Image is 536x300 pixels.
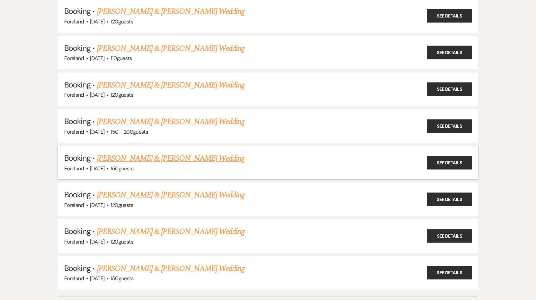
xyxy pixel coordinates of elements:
[97,116,244,128] a: [PERSON_NAME] & [PERSON_NAME] Wedding
[427,229,472,243] a: See Details
[64,91,84,98] span: Foreland
[111,128,148,135] span: 150 - 200 guests
[111,18,133,25] span: 120 guests
[427,46,472,59] a: See Details
[90,91,104,98] span: [DATE]
[64,165,84,172] span: Foreland
[64,226,91,236] span: Booking
[427,156,472,169] a: See Details
[90,165,104,172] span: [DATE]
[111,238,133,245] span: 120 guests
[427,83,472,96] a: See Details
[111,165,133,172] span: 150 guests
[97,226,244,238] a: [PERSON_NAME] & [PERSON_NAME] Wedding
[64,275,84,282] span: Foreland
[90,238,104,245] span: [DATE]
[97,79,244,91] a: [PERSON_NAME] & [PERSON_NAME] Wedding
[97,152,244,164] a: [PERSON_NAME] & [PERSON_NAME] Wedding
[111,55,132,62] span: 110 guests
[90,18,104,25] span: [DATE]
[111,202,133,209] span: 120 guests
[64,153,91,163] span: Booking
[90,55,104,62] span: [DATE]
[90,202,104,209] span: [DATE]
[64,116,91,126] span: Booking
[427,266,472,280] a: See Details
[64,128,84,135] span: Foreland
[111,91,133,98] span: 120 guests
[64,80,91,90] span: Booking
[427,192,472,206] a: See Details
[64,43,91,53] span: Booking
[97,189,244,201] a: [PERSON_NAME] & [PERSON_NAME] Wedding
[64,238,84,245] span: Foreland
[427,119,472,133] a: See Details
[111,275,133,282] span: 150 guests
[64,189,91,200] span: Booking
[427,9,472,22] a: See Details
[64,263,91,273] span: Booking
[64,55,84,62] span: Foreland
[97,6,244,17] a: [PERSON_NAME] & [PERSON_NAME] Wedding
[90,128,104,135] span: [DATE]
[64,6,91,16] span: Booking
[97,263,244,275] a: [PERSON_NAME] & [PERSON_NAME] Wedding
[64,18,84,25] span: Foreland
[90,275,104,282] span: [DATE]
[64,202,84,209] span: Foreland
[97,43,244,54] a: [PERSON_NAME] & [PERSON_NAME] Wedding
